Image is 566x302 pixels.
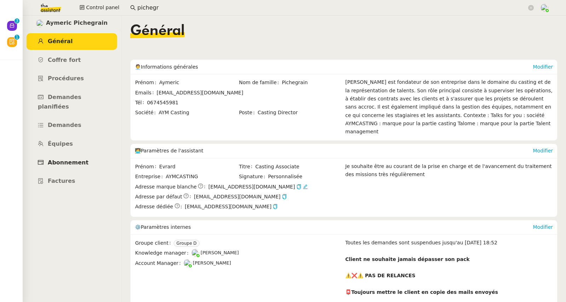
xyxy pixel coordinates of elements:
[345,239,553,247] div: Toutes les demandes sont suspendues jusqu'au [DATE] 18:52
[282,79,342,87] span: Pichegrain
[27,52,117,69] a: Coffre fort
[135,60,533,74] div: 🧑‍💼
[194,193,287,201] span: [EMAIL_ADDRESS][DOMAIN_NAME]
[174,240,200,247] nz-tag: Groupe D
[137,3,527,13] input: Rechercher
[36,19,44,27] img: users%2F1PNv5soDtMeKgnH5onPMHqwjzQn1%2Favatar%2Fd0f44614-3c2d-49b8-95e9-0356969fcfd1
[351,289,498,295] strong: Toujours mettre le client en copie des mails envoyés
[135,220,533,234] div: ⚙️
[48,75,84,82] span: Procédures
[135,239,174,247] span: Groupe client
[48,159,88,166] span: Abonnement
[239,79,282,87] span: Nom de famille
[135,259,184,267] span: Account Manager
[147,100,178,105] span: 0674545981
[15,35,19,40] nz-badge-sup: 1
[48,178,75,184] span: Factures
[135,109,158,117] span: Société
[135,144,533,158] div: 🧑‍💻
[135,203,173,211] span: Adresse dédiée
[135,249,191,257] span: Knowledge manager
[239,163,255,171] span: Titre
[239,173,268,181] span: Signature
[345,162,553,213] div: Je souhaite être au courant de la prise en charge et de l'avancement du traitement des missions t...
[208,183,295,191] span: [EMAIL_ADDRESS][DOMAIN_NAME]
[345,273,415,278] strong: ⚠️❌⚠️ PAS DE RELANCES
[268,173,302,181] span: Personnalisée
[157,90,243,95] span: [EMAIL_ADDRESS][DOMAIN_NAME]
[541,4,548,12] img: users%2FNTfmycKsCFdqp6LX6USf2FmuPJo2%2Favatar%2Fprofile-pic%20(1).png
[159,163,238,171] span: Evrard
[27,136,117,152] a: Équipes
[191,249,199,257] img: users%2FoFdbodQ3TgNoWt9kP3GXAs5oaCq1%2Favatar%2Fprofile-pic.png
[135,89,157,97] span: Emails
[130,24,185,38] span: Général
[166,173,238,181] span: AYMCASTING
[193,260,231,266] span: [PERSON_NAME]
[48,122,81,128] span: Demandes
[141,64,198,70] span: Informations générales
[255,163,342,171] span: Casting Associate
[141,224,191,230] span: Paramètres internes
[16,35,18,41] p: 1
[38,94,81,110] span: Demandes planifiées
[345,256,470,262] strong: Client ne souhaite jamais dépasser son pack
[135,99,147,107] span: Tél
[27,155,117,171] a: Abonnement
[135,193,182,201] span: Adresse par défaut
[135,183,197,191] span: Adresse marque blanche
[141,148,203,153] span: Paramètres de l'assistant
[27,33,117,50] a: Général
[16,18,18,25] p: 3
[86,4,119,12] span: Control panel
[135,163,159,171] span: Prénom
[15,18,19,23] nz-badge-sup: 3
[239,109,258,117] span: Poste
[158,109,238,117] span: AYM Casting
[27,70,117,87] a: Procédures
[159,79,238,87] span: Aymeric
[27,117,117,134] a: Demandes
[46,18,108,28] span: Aymeric Pichegrain
[345,78,553,136] div: [PERSON_NAME] est fondateur de son entreprise dans le domaine du casting et de la représentation ...
[48,57,81,63] span: Coffre fort
[533,148,553,153] a: Modifier
[135,173,166,181] span: Entreprise
[48,38,73,45] span: Général
[135,79,159,87] span: Prénom
[48,140,73,147] span: Équipes
[75,3,123,13] button: Control panel
[27,89,117,115] a: Demandes planifiées
[533,224,553,230] a: Modifier
[258,109,342,117] span: Casting Director
[533,64,553,70] a: Modifier
[184,259,191,267] img: users%2FNTfmycKsCFdqp6LX6USf2FmuPJo2%2Favatar%2Fprofile-pic%20(1).png
[345,288,553,296] div: 📮
[185,203,278,211] span: [EMAIL_ADDRESS][DOMAIN_NAME]
[201,250,239,255] span: [PERSON_NAME]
